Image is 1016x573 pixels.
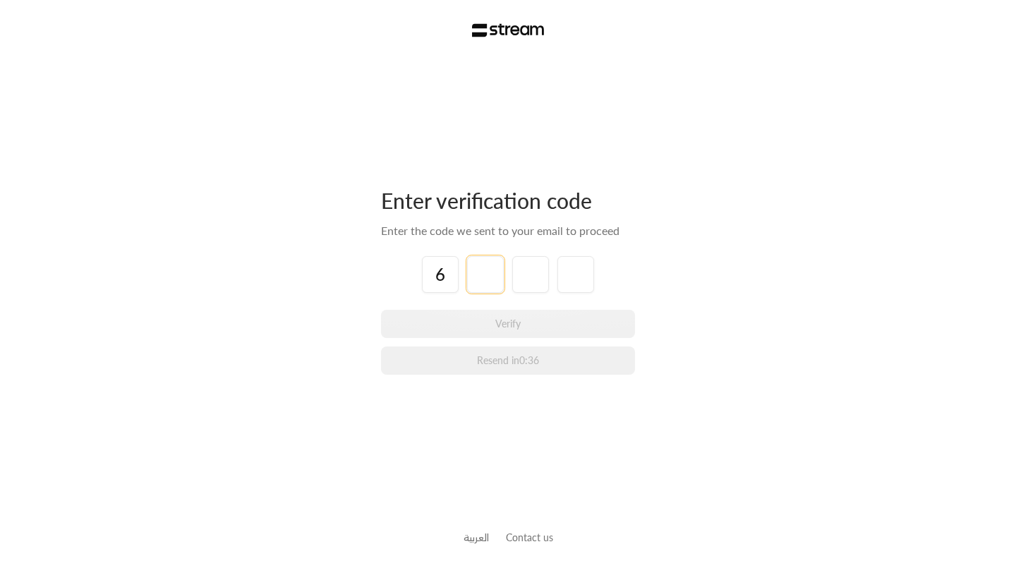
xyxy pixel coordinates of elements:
[472,23,545,37] img: Stream Logo
[506,531,553,543] a: Contact us
[506,530,553,545] button: Contact us
[464,524,489,550] a: العربية
[381,187,635,214] div: Enter verification code
[381,222,635,239] div: Enter the code we sent to your email to proceed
